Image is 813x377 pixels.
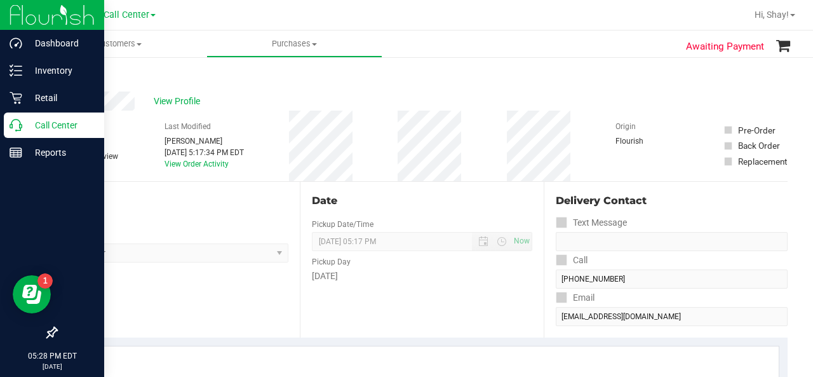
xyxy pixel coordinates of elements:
[556,270,788,289] input: Format: (999) 999-9999
[56,193,288,209] div: Location
[37,273,53,289] iframe: Resource center unread badge
[312,256,351,268] label: Pickup Day
[6,350,98,362] p: 05:28 PM EDT
[556,251,588,270] label: Call
[154,95,205,108] span: View Profile
[22,118,98,133] p: Call Center
[206,31,382,57] a: Purchases
[10,119,22,132] inline-svg: Call Center
[738,155,787,168] div: Replacement
[10,64,22,77] inline-svg: Inventory
[312,193,532,209] div: Date
[10,146,22,159] inline-svg: Reports
[755,10,789,20] span: Hi, Shay!
[556,214,627,232] label: Text Message
[22,145,98,160] p: Reports
[615,121,636,132] label: Origin
[13,275,51,313] iframe: Resource center
[556,193,788,209] div: Delivery Contact
[738,139,780,152] div: Back Order
[615,135,679,147] div: Flourish
[30,38,206,50] span: Customers
[6,362,98,371] p: [DATE]
[104,10,149,20] span: Call Center
[22,36,98,51] p: Dashboard
[165,160,229,168] a: View Order Activity
[22,90,98,106] p: Retail
[10,37,22,50] inline-svg: Dashboard
[738,124,776,137] div: Pre-Order
[165,135,244,147] div: [PERSON_NAME]
[165,147,244,158] div: [DATE] 5:17:34 PM EDT
[207,38,382,50] span: Purchases
[30,31,206,57] a: Customers
[22,63,98,78] p: Inventory
[10,92,22,104] inline-svg: Retail
[312,219,373,230] label: Pickup Date/Time
[312,270,532,283] div: [DATE]
[556,289,595,307] label: Email
[165,121,211,132] label: Last Modified
[686,39,764,54] span: Awaiting Payment
[556,232,788,251] input: Format: (999) 999-9999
